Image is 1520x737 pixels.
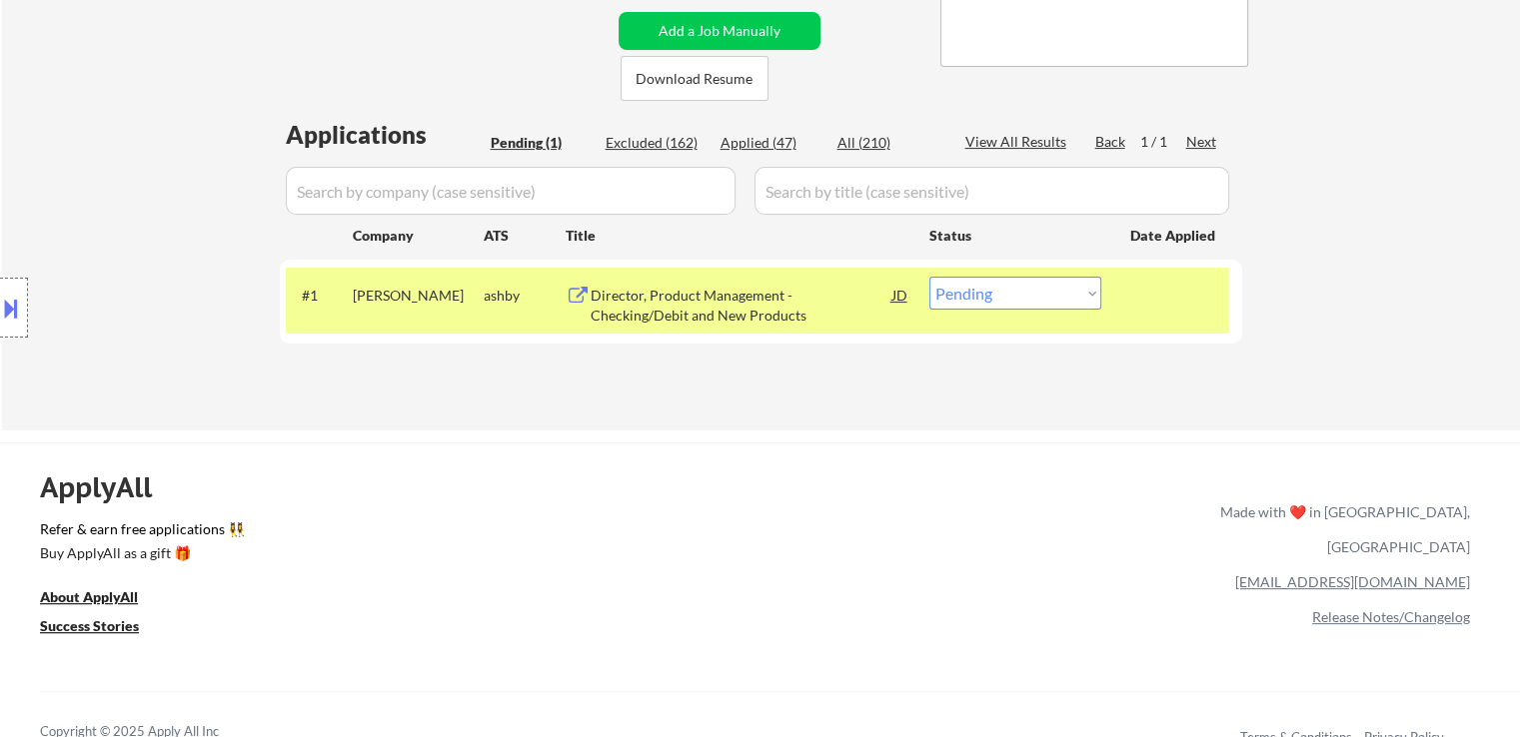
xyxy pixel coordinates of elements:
[353,286,484,306] div: [PERSON_NAME]
[1312,608,1470,625] a: Release Notes/Changelog
[606,133,706,153] div: Excluded (162)
[1140,132,1186,152] div: 1 / 1
[1130,226,1218,246] div: Date Applied
[929,217,1101,253] div: Status
[1212,494,1470,564] div: Made with ❤️ in [GEOGRAPHIC_DATA], [GEOGRAPHIC_DATA]
[621,56,768,101] button: Download Resume
[837,133,937,153] div: All (210)
[591,286,892,325] div: Director, Product Management - Checking/Debit and New Products
[484,286,566,306] div: ashby
[286,167,736,215] input: Search by company (case sensitive)
[353,226,484,246] div: Company
[286,123,484,147] div: Applications
[619,12,820,50] button: Add a Job Manually
[755,167,1229,215] input: Search by title (case sensitive)
[40,588,138,605] u: About ApplyAll
[721,133,820,153] div: Applied (47)
[484,226,566,246] div: ATS
[40,522,802,543] a: Refer & earn free applications 👯‍♀️
[40,587,166,612] a: About ApplyAll
[40,546,240,560] div: Buy ApplyAll as a gift 🎁
[1186,132,1218,152] div: Next
[566,226,910,246] div: Title
[1095,132,1127,152] div: Back
[40,470,175,504] div: ApplyAll
[40,543,240,568] a: Buy ApplyAll as a gift 🎁
[965,132,1072,152] div: View All Results
[1235,573,1470,590] a: [EMAIL_ADDRESS][DOMAIN_NAME]
[40,616,166,641] a: Success Stories
[890,277,910,313] div: JD
[491,133,591,153] div: Pending (1)
[40,617,139,634] u: Success Stories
